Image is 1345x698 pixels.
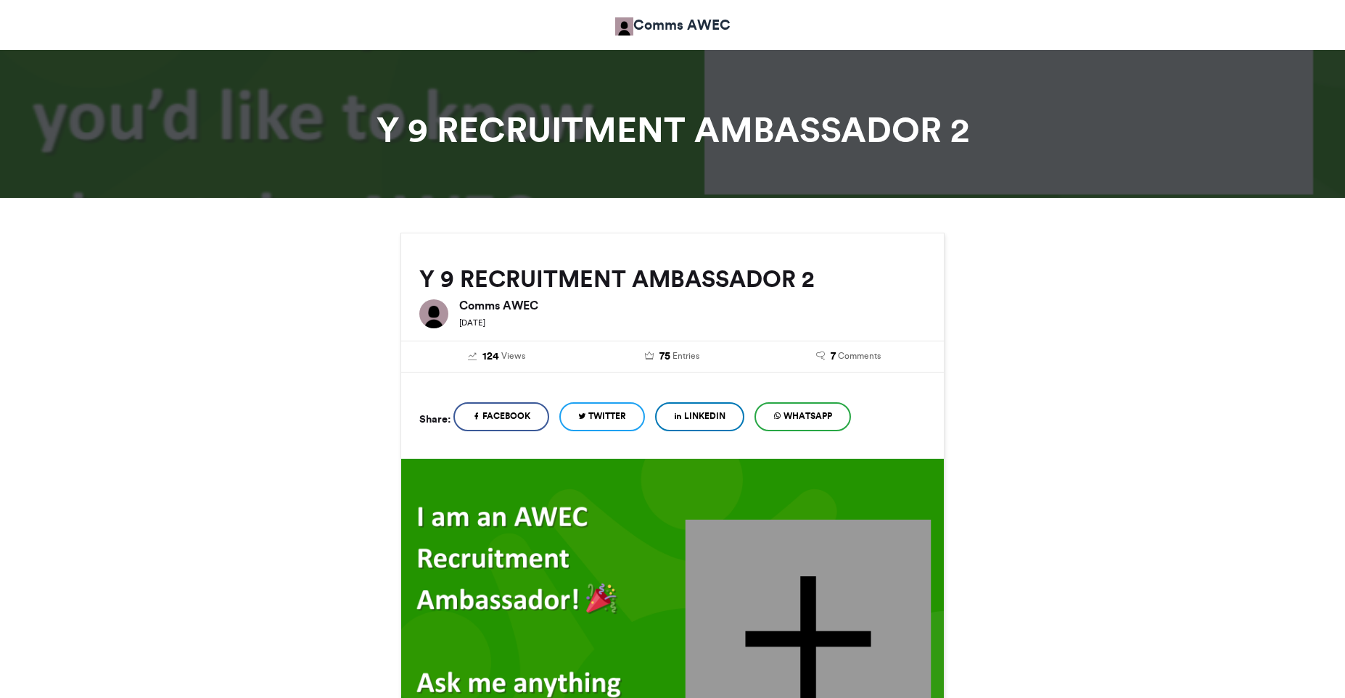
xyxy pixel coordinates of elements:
[459,299,926,311] h6: Comms AWEC
[672,349,699,362] span: Entries
[588,410,626,423] span: Twitter
[482,349,499,365] span: 124
[783,410,832,423] span: WhatsApp
[459,317,485,328] small: [DATE]
[655,402,744,431] a: LinkedIn
[270,112,1075,147] h1: Y 9 RECRUITMENT AMBASSADOR 2
[559,402,645,431] a: Twitter
[453,402,549,431] a: Facebook
[771,349,926,365] a: 7 Comments
[419,266,926,292] h2: Y 9 RECRUITMENT AMBASSADOR 2
[596,349,750,365] a: 75 Entries
[615,17,633,36] img: Comms AWEC
[831,349,836,365] span: 7
[659,349,670,365] span: 75
[615,14,731,36] a: Comms AWEC
[482,410,530,423] span: Facebook
[838,349,881,362] span: Comments
[754,402,851,431] a: WhatsApp
[419,410,451,428] h5: Share:
[419,349,574,365] a: 124 Views
[501,349,525,362] span: Views
[684,410,725,423] span: LinkedIn
[419,299,448,328] img: Comms AWEC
